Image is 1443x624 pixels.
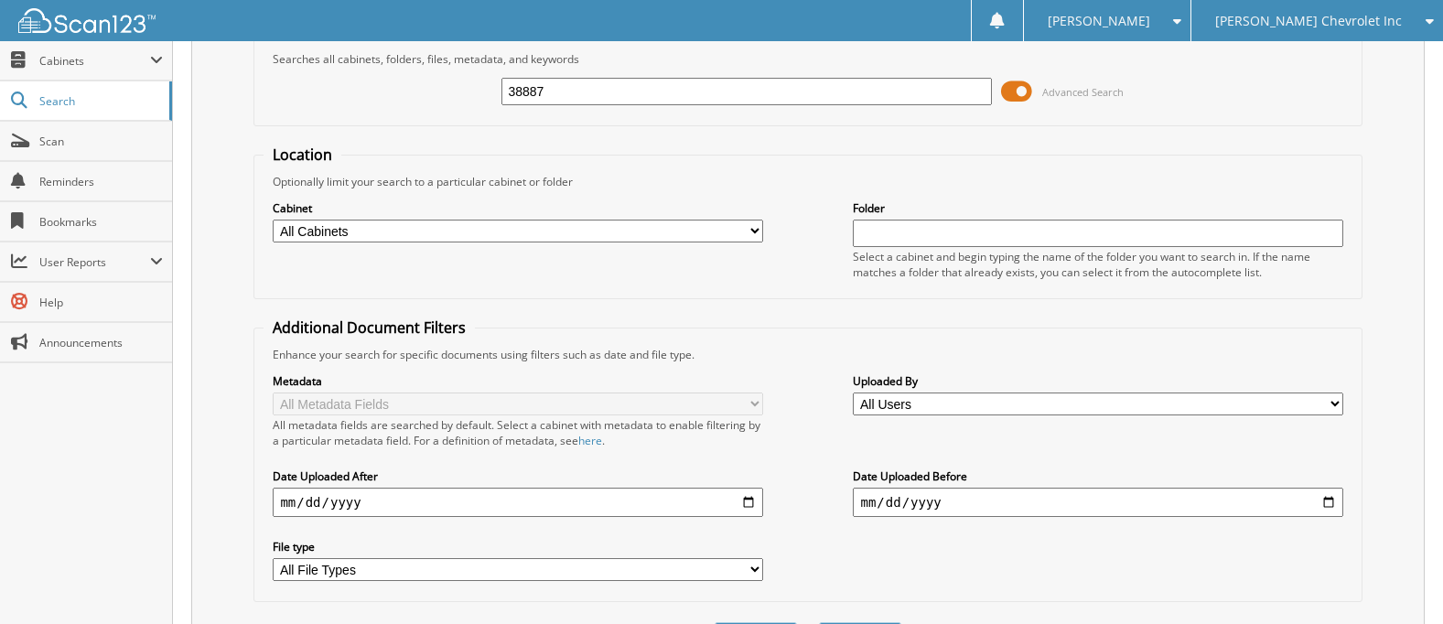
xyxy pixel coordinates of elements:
div: Select a cabinet and begin typing the name of the folder you want to search in. If the name match... [853,249,1342,280]
img: scan123-logo-white.svg [18,8,156,33]
span: Search [39,93,160,109]
iframe: Chat Widget [1351,536,1443,624]
span: Reminders [39,174,163,189]
span: Announcements [39,335,163,350]
input: start [273,488,762,517]
span: Bookmarks [39,214,163,230]
label: Date Uploaded After [273,468,762,484]
label: File type [273,539,762,554]
span: Advanced Search [1042,85,1124,99]
legend: Additional Document Filters [264,317,475,338]
div: Searches all cabinets, folders, files, metadata, and keywords [264,51,1351,67]
span: Help [39,295,163,310]
label: Uploaded By [853,373,1342,389]
input: end [853,488,1342,517]
label: Cabinet [273,200,762,216]
div: All metadata fields are searched by default. Select a cabinet with metadata to enable filtering b... [273,417,762,448]
label: Folder [853,200,1342,216]
a: here [578,433,602,448]
div: Optionally limit your search to a particular cabinet or folder [264,174,1351,189]
label: Metadata [273,373,762,389]
legend: Location [264,145,341,165]
span: Scan [39,134,163,149]
span: [PERSON_NAME] Chevrolet Inc [1215,16,1402,27]
label: Date Uploaded Before [853,468,1342,484]
div: Enhance your search for specific documents using filters such as date and file type. [264,347,1351,362]
span: User Reports [39,254,150,270]
span: Cabinets [39,53,150,69]
span: [PERSON_NAME] [1048,16,1150,27]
